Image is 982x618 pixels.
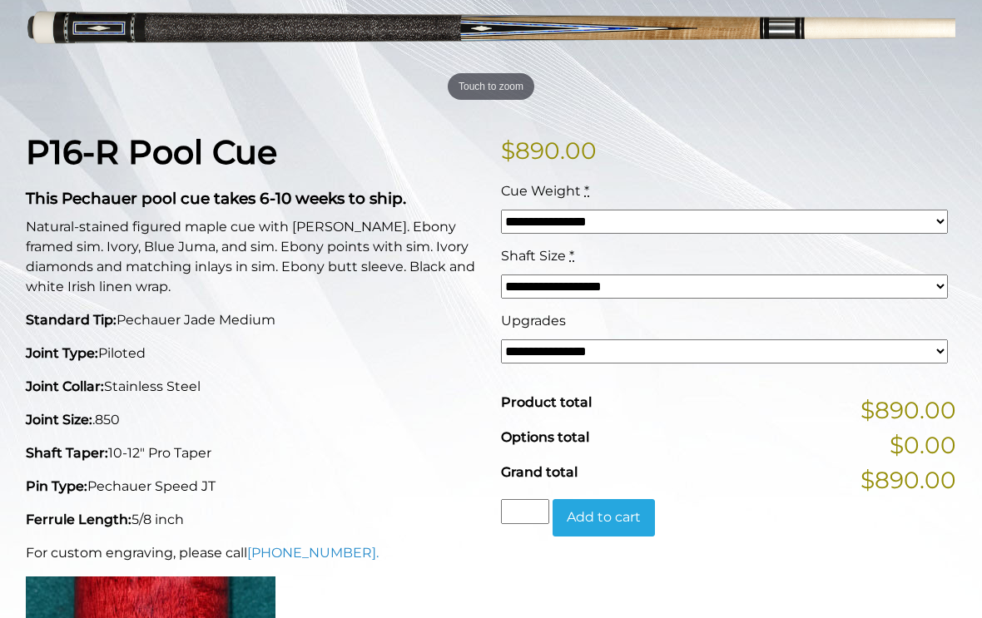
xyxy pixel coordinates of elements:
strong: Joint Collar: [26,378,104,394]
strong: Joint Size: [26,412,92,428]
span: $890.00 [860,462,956,497]
a: [PHONE_NUMBER]. [247,545,379,561]
span: Product total [501,394,592,410]
span: $890.00 [860,393,956,428]
strong: Shaft Taper: [26,445,108,461]
input: Product quantity [501,499,549,524]
span: $0.00 [890,428,956,462]
p: For custom engraving, please call [26,543,481,563]
button: Add to cart [553,499,655,537]
bdi: 890.00 [501,136,597,165]
p: 10-12" Pro Taper [26,443,481,463]
span: $ [501,136,515,165]
strong: This Pechauer pool cue takes 6-10 weeks to ship. [26,189,406,208]
abbr: required [569,248,574,264]
span: Grand total [501,464,578,480]
p: Pechauer Jade Medium [26,310,481,330]
p: Pechauer Speed JT [26,477,481,497]
strong: Ferrule Length: [26,512,131,527]
p: 5/8 inch [26,510,481,530]
span: Shaft Size [501,248,566,264]
strong: Standard Tip: [26,312,117,328]
strong: Joint Type: [26,345,98,361]
span: Upgrades [501,313,566,329]
strong: Pin Type: [26,478,87,494]
p: .850 [26,410,481,430]
p: Stainless Steel [26,377,481,397]
p: Piloted [26,344,481,363]
p: Natural-stained figured maple cue with [PERSON_NAME]. Ebony framed sim. Ivory, Blue Juma, and sim... [26,217,481,297]
span: Options total [501,429,589,445]
strong: P16-R Pool Cue [26,132,277,172]
abbr: required [584,183,589,199]
span: Cue Weight [501,183,581,199]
